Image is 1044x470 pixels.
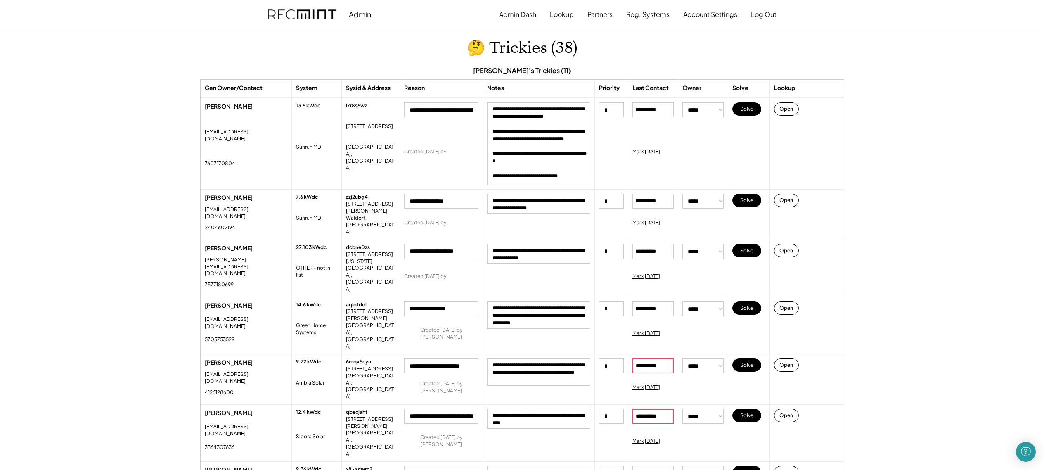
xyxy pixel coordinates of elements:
div: Sunrun MD [296,144,321,151]
button: Open [774,244,799,257]
div: [PERSON_NAME]'s Trickies (11) [473,66,571,75]
div: 3364307636 [205,444,234,451]
div: Sunrun MD [296,215,321,222]
div: [EMAIL_ADDRESS][DOMAIN_NAME] [205,206,287,220]
button: Partners [587,6,613,23]
div: [PERSON_NAME] [205,102,287,111]
div: Waldorf, [GEOGRAPHIC_DATA] [346,215,395,235]
div: Owner [682,84,701,92]
div: 2404602194 [205,224,235,231]
h1: 🤔 Trickies (38) [467,38,578,58]
div: [EMAIL_ADDRESS][DOMAIN_NAME] [205,316,287,330]
div: Notes [487,84,504,92]
div: Created [DATE] by [404,148,446,155]
div: Green Home Systems [296,322,337,336]
div: 7607170804 [205,160,235,167]
div: Sigora Solar [296,433,325,440]
button: Solve [732,301,761,315]
div: zzj2ubg4 [346,194,368,201]
button: Reg. Systems [626,6,670,23]
div: Gen Owner/Contact [205,84,263,92]
div: Created [DATE] by [PERSON_NAME] [404,327,478,341]
button: Lookup [550,6,574,23]
div: 27.103 kWdc [296,244,327,251]
button: Solve [732,102,761,116]
div: [PERSON_NAME][EMAIL_ADDRESS][DOMAIN_NAME] [205,256,287,277]
div: System [296,84,317,92]
div: qbecjahf [346,409,367,416]
div: [US_STATE][GEOGRAPHIC_DATA], [GEOGRAPHIC_DATA] [346,258,395,293]
div: [EMAIL_ADDRESS][DOMAIN_NAME] [205,128,287,142]
div: Sysid & Address [346,84,391,92]
button: Open [774,409,799,422]
div: l7r8s6wz [346,102,367,109]
button: Log Out [751,6,776,23]
div: [GEOGRAPHIC_DATA], [GEOGRAPHIC_DATA] [346,430,395,457]
button: Solve [732,409,761,422]
div: [STREET_ADDRESS][PERSON_NAME] [346,308,395,322]
div: Ambia Solar [296,380,324,387]
div: Priority [599,84,620,92]
div: 5705753529 [205,336,234,343]
div: [STREET_ADDRESS][PERSON_NAME] [346,201,395,215]
div: 6mqv5cyn [346,358,371,366]
div: [GEOGRAPHIC_DATA], [GEOGRAPHIC_DATA] [346,373,395,400]
div: Created [DATE] by [PERSON_NAME] [404,380,478,394]
button: Account Settings [683,6,737,23]
div: [STREET_ADDRESS] [346,123,393,130]
div: 12.4 kWdc [296,409,321,416]
button: Open [774,102,799,116]
button: Solve [732,244,761,257]
div: Mark [DATE] [632,219,660,226]
div: 14.6 kWdc [296,301,321,309]
div: aqlofddi [346,301,367,309]
div: dcbne0zs [346,244,370,251]
div: [STREET_ADDRESS][PERSON_NAME] [346,416,395,430]
div: Open Intercom Messenger [1016,442,1036,462]
button: Open [774,194,799,207]
button: Open [774,358,799,372]
div: [EMAIL_ADDRESS][DOMAIN_NAME] [205,423,287,437]
div: Admin [349,9,371,19]
div: [PERSON_NAME] [205,301,287,310]
div: Mark [DATE] [632,384,660,391]
div: Solve [732,84,748,92]
div: Last Contact [632,84,669,92]
div: [PERSON_NAME] [205,194,287,202]
button: Admin Dash [499,6,536,23]
div: [STREET_ADDRESS] [346,251,393,258]
div: [PERSON_NAME] [205,358,287,367]
div: Mark [DATE] [632,330,660,337]
div: Created [DATE] by [404,273,446,280]
div: 13.6 kWdc [296,102,320,109]
div: [EMAIL_ADDRESS][DOMAIN_NAME] [205,371,287,385]
div: 4126128600 [205,389,234,396]
div: Lookup [774,84,795,92]
div: [GEOGRAPHIC_DATA], [GEOGRAPHIC_DATA] [346,322,395,350]
div: [GEOGRAPHIC_DATA], [GEOGRAPHIC_DATA] [346,144,395,171]
button: Open [774,301,799,315]
div: Reason [404,84,425,92]
div: Created [DATE] by [404,219,446,226]
div: Mark [DATE] [632,438,660,445]
div: 7.6 kWdc [296,194,318,201]
button: Solve [732,358,761,372]
div: Mark [DATE] [632,273,660,280]
div: [STREET_ADDRESS] [346,366,393,373]
button: Solve [732,194,761,207]
div: 9.72 kWdc [296,358,321,366]
div: [PERSON_NAME] [205,244,287,252]
div: [PERSON_NAME] [205,409,287,417]
div: 7577180699 [205,281,234,288]
div: Created [DATE] by [PERSON_NAME] [404,434,478,448]
div: OTHER - not in list [296,265,337,279]
img: recmint-logotype%403x.png [268,9,336,20]
div: Mark [DATE] [632,148,660,155]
